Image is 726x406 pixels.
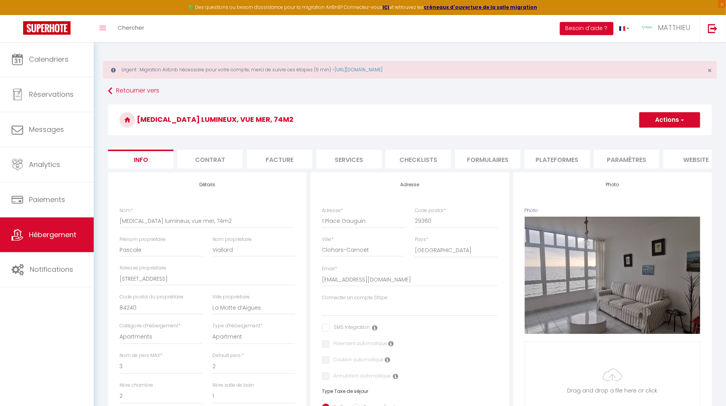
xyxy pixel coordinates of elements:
[322,236,334,243] label: Ville
[382,4,389,10] a: ICI
[29,125,64,134] span: Messages
[108,150,173,168] li: Info
[212,352,244,359] label: Default pers.
[120,322,180,330] label: Catégorie d'hébergement
[120,382,153,389] label: Nbre chambre
[212,236,252,243] label: Nom propriétaire
[322,389,497,394] h6: Type Taxe de séjour
[707,67,712,74] button: Close
[455,150,520,168] li: Formulaires
[641,22,653,34] img: ...
[120,293,184,301] label: Code postal du propriétaire
[29,89,74,99] span: Réservations
[415,236,428,243] label: Pays
[120,264,166,272] label: Adresse propriétaire
[30,264,73,274] span: Notifications
[524,150,590,168] li: Plateformes
[120,182,295,187] h4: Détails
[386,150,451,168] li: Checklists
[177,150,243,168] li: Contrat
[120,236,166,243] label: Prénom propriétaire
[108,84,712,98] a: Retourner vers
[212,382,254,389] label: Nbre salle de bain
[525,207,538,214] label: Photo
[29,54,69,64] span: Calendriers
[118,24,144,32] span: Chercher
[525,182,700,187] h4: Photo
[708,24,718,33] img: logout
[6,3,29,26] button: Ouvrir le widget de chat LiveChat
[322,182,497,187] h4: Adresse
[594,150,659,168] li: Paramètres
[23,21,71,35] img: Super Booking
[247,150,312,168] li: Facture
[112,15,150,42] a: Chercher
[212,322,263,330] label: Type d'hébergement
[120,207,133,214] label: Nom
[639,112,700,128] button: Actions
[120,352,162,359] label: Nom de pers MAX
[322,265,337,273] label: Email
[29,230,76,239] span: Hébergement
[330,340,387,349] label: Paiement automatique
[316,150,382,168] li: Services
[108,104,712,135] h3: [MEDICAL_DATA] lumineux, vue mer, 74m2
[29,160,60,169] span: Analytics
[635,15,700,42] a: ... MATTHIEU
[103,61,717,79] div: Urgent : Migration Airbnb nécessaire pour votre compte, merci de suivre ces étapes (5 min) -
[424,4,537,10] a: créneaux d'ouverture de la salle migration
[707,66,712,75] span: ×
[29,195,65,204] span: Paiements
[415,207,446,214] label: Code postal
[322,207,343,214] label: Adresse
[560,22,613,35] button: Besoin d'aide ?
[330,356,384,365] label: Caution automatique
[322,294,387,302] label: Connecter un compte Stripe
[658,23,690,32] span: MATTHIEU
[335,66,382,73] a: [URL][DOMAIN_NAME]
[212,293,250,301] label: Ville propriétaire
